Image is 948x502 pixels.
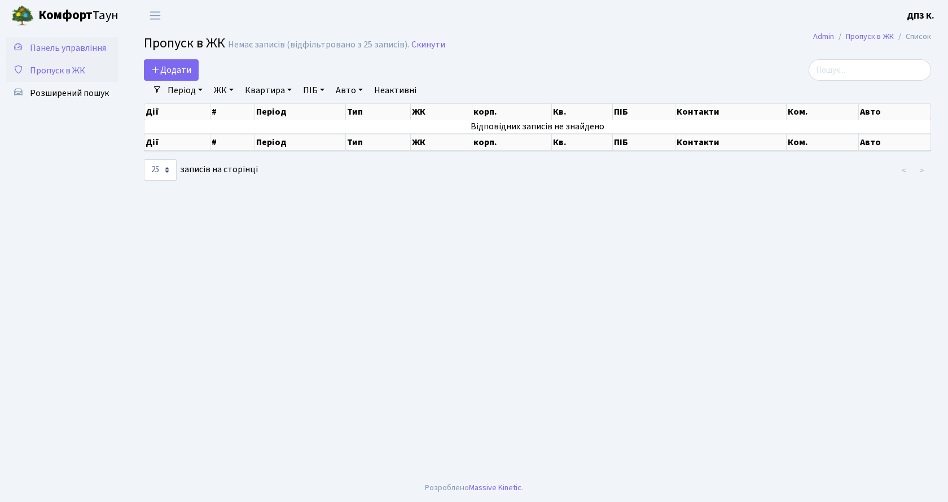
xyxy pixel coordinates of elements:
a: Неактивні [370,81,421,100]
div: Немає записів (відфільтровано з 25 записів). [228,40,409,50]
b: ДП3 К. [907,10,934,22]
th: Контакти [675,104,787,120]
select: записів на сторінці [144,159,177,181]
th: ЖК [411,104,472,120]
a: ПІБ [299,81,329,100]
th: корп. [472,104,552,120]
label: записів на сторінці [144,159,258,181]
th: Період [255,104,346,120]
th: ПІБ [613,134,675,151]
th: Тип [346,104,411,120]
th: Контакти [675,134,787,151]
div: Розроблено . [425,482,523,494]
li: Список [894,30,931,43]
a: Розширений пошук [6,82,118,104]
th: Дії [144,134,210,151]
th: Авто [859,134,931,151]
a: Додати [144,59,199,81]
input: Пошук... [809,59,931,81]
th: Дії [144,104,210,120]
th: Кв. [552,104,613,120]
td: Відповідних записів не знайдено [144,120,931,133]
a: Скинути [411,40,445,50]
nav: breadcrumb [796,25,948,49]
a: Пропуск в ЖК [846,30,894,42]
th: # [210,134,255,151]
a: ЖК [209,81,238,100]
th: Ком. [787,134,859,151]
img: logo.png [11,5,34,27]
a: ДП3 К. [907,9,934,23]
th: Тип [346,134,411,151]
a: Панель управління [6,37,118,59]
span: Пропуск в ЖК [30,64,85,77]
a: Massive Kinetic [469,482,521,494]
th: ПІБ [613,104,675,120]
a: Квартира [240,81,296,100]
a: Період [163,81,207,100]
a: Авто [331,81,367,100]
a: Пропуск в ЖК [6,59,118,82]
a: Admin [813,30,834,42]
th: # [210,104,255,120]
th: Кв. [552,134,613,151]
th: Авто [859,104,931,120]
span: Додати [151,64,191,76]
span: Таун [38,6,118,25]
span: Пропуск в ЖК [144,33,225,53]
span: Панель управління [30,42,106,54]
th: Період [255,134,346,151]
th: корп. [472,134,552,151]
th: Ком. [787,104,859,120]
button: Переключити навігацію [141,6,169,25]
th: ЖК [411,134,472,151]
span: Розширений пошук [30,87,109,99]
b: Комфорт [38,6,93,24]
